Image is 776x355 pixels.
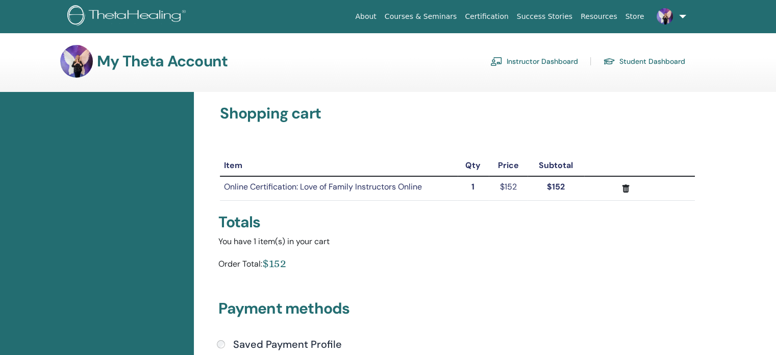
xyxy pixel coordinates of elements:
[603,53,685,69] a: Student Dashboard
[351,7,380,26] a: About
[603,57,615,66] img: graduation-cap.svg
[528,155,584,176] th: Subtotal
[461,7,512,26] a: Certification
[489,176,528,200] td: $152
[513,7,577,26] a: Success Stories
[458,155,489,176] th: Qty
[471,181,474,192] strong: 1
[547,181,565,192] strong: $152
[490,57,503,66] img: chalkboard-teacher.svg
[218,213,696,231] div: Totals
[262,256,286,271] div: $152
[220,176,457,200] td: Online Certification: Love of Family Instructors Online
[60,45,93,78] img: default.jpg
[490,53,578,69] a: Instructor Dashboard
[218,235,696,248] div: You have 1 item(s) in your cart
[657,8,673,25] img: default.jpg
[97,52,228,70] h3: My Theta Account
[489,155,528,176] th: Price
[67,5,189,28] img: logo.png
[621,7,648,26] a: Store
[381,7,461,26] a: Courses & Seminars
[233,338,342,350] h4: Saved Payment Profile
[218,256,262,275] div: Order Total:
[220,104,695,123] h3: Shopping cart
[577,7,621,26] a: Resources
[218,299,696,322] h3: Payment methods
[220,155,457,176] th: Item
